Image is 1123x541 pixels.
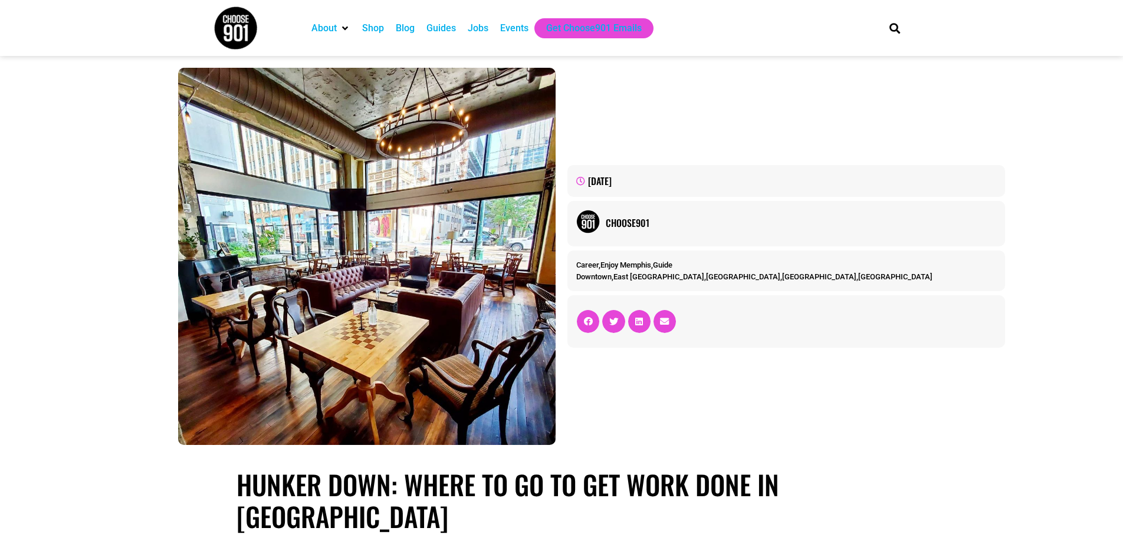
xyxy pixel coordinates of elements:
[654,310,676,332] div: Share on email
[782,272,856,281] a: [GEOGRAPHIC_DATA]
[576,260,599,269] a: Career
[600,260,651,269] a: Enjoy Memphis
[577,310,599,332] div: Share on facebook
[362,21,384,35] a: Shop
[237,469,886,532] h1: Hunker Down: Where to Go to Get Work Done in [GEOGRAPHIC_DATA]
[576,210,600,233] img: Picture of Choose901
[546,21,642,35] a: Get Choose901 Emails
[653,260,672,269] a: Guide
[628,310,651,332] div: Share on linkedin
[706,272,780,281] a: [GEOGRAPHIC_DATA]
[602,310,625,332] div: Share on twitter
[588,174,612,188] time: [DATE]
[885,18,905,38] div: Search
[576,260,672,269] span: , ,
[396,21,415,35] a: Blog
[613,272,704,281] a: East [GEOGRAPHIC_DATA]
[426,21,456,35] a: Guides
[858,272,932,281] a: [GEOGRAPHIC_DATA]
[576,272,612,281] a: Downtown
[468,21,488,35] a: Jobs
[500,21,528,35] a: Events
[576,272,932,281] span: , , , ,
[306,18,869,38] nav: Main nav
[606,216,996,230] a: Choose901
[306,18,356,38] div: About
[311,21,337,35] a: About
